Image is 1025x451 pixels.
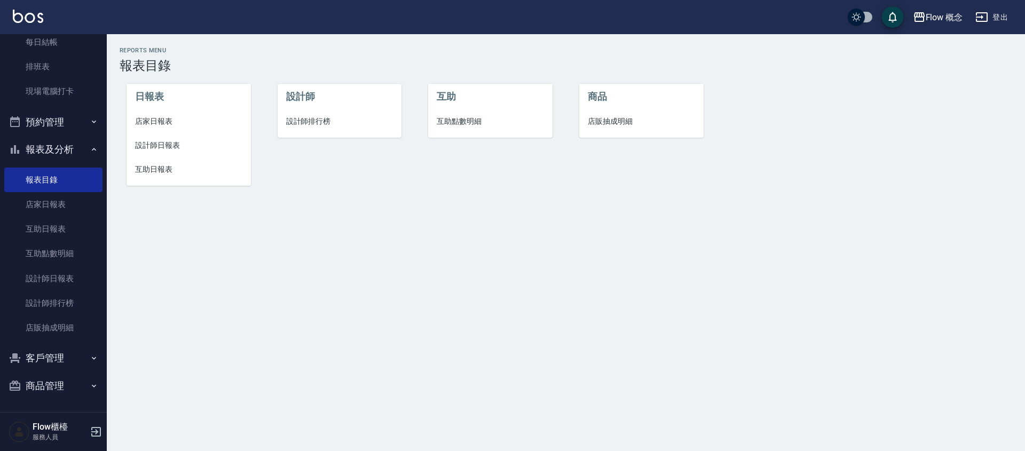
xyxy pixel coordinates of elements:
[127,157,251,181] a: 互助日報表
[4,30,102,54] a: 每日結帳
[127,84,251,109] li: 日報表
[437,116,544,127] span: 互助點數明細
[4,192,102,217] a: 店家日報表
[4,315,102,340] a: 店販抽成明細
[33,422,87,432] h5: Flow櫃檯
[4,168,102,192] a: 報表目錄
[127,133,251,157] a: 設計師日報表
[882,6,903,28] button: save
[926,11,963,24] div: Flow 概念
[9,421,30,442] img: Person
[120,47,1012,54] h2: Reports Menu
[135,164,242,175] span: 互助日報表
[579,109,704,133] a: 店販抽成明細
[428,109,553,133] a: 互助點數明細
[909,6,967,28] button: Flow 概念
[4,217,102,241] a: 互助日報表
[4,136,102,163] button: 報表及分析
[120,58,1012,73] h3: 報表目錄
[4,54,102,79] a: 排班表
[4,344,102,372] button: 客戶管理
[127,109,251,133] a: 店家日報表
[278,84,402,109] li: 設計師
[286,116,393,127] span: 設計師排行榜
[135,116,242,127] span: 店家日報表
[4,266,102,291] a: 設計師日報表
[4,372,102,400] button: 商品管理
[278,109,402,133] a: 設計師排行榜
[428,84,553,109] li: 互助
[4,291,102,315] a: 設計師排行榜
[135,140,242,151] span: 設計師日報表
[4,108,102,136] button: 預約管理
[971,7,1012,27] button: 登出
[4,79,102,104] a: 現場電腦打卡
[579,84,704,109] li: 商品
[13,10,43,23] img: Logo
[33,432,87,442] p: 服務人員
[588,116,695,127] span: 店販抽成明細
[4,241,102,266] a: 互助點數明細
